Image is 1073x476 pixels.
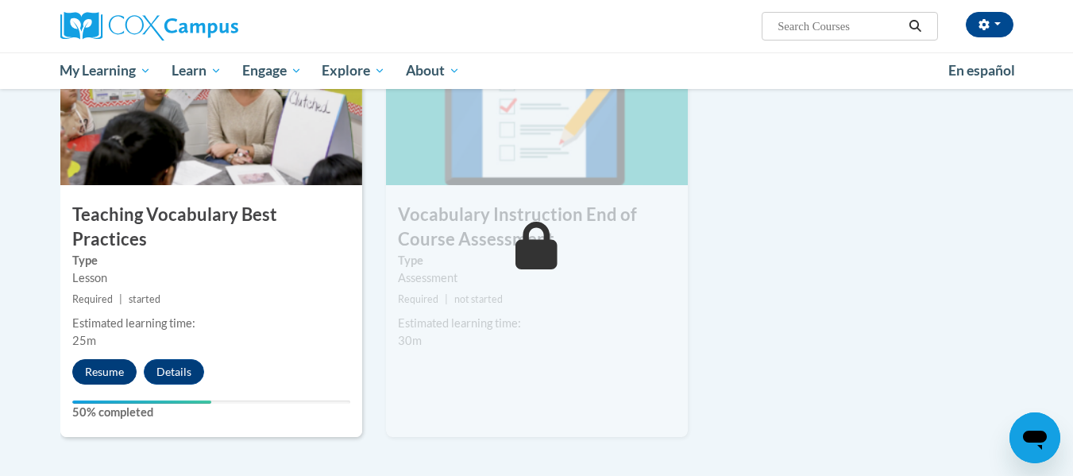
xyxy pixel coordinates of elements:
img: Course Image [386,26,688,185]
img: Course Image [60,26,362,185]
span: En español [948,62,1015,79]
span: My Learning [60,61,151,80]
input: Search Courses [776,17,903,36]
button: Account Settings [966,12,1013,37]
a: About [396,52,470,89]
a: Cox Campus [60,12,362,41]
div: Assessment [398,269,676,287]
img: Cox Campus [60,12,238,41]
label: Type [398,252,676,269]
span: Learn [172,61,222,80]
a: Explore [311,52,396,89]
span: Required [398,293,438,305]
span: Engage [242,61,302,80]
span: 25m [72,334,96,347]
div: Your progress [72,401,211,404]
a: Engage [232,52,312,89]
span: | [445,293,448,305]
span: | [119,293,122,305]
button: Search [903,17,927,36]
a: En español [938,54,1025,87]
span: About [406,61,460,80]
span: Required [72,293,113,305]
span: not started [454,293,503,305]
button: Details [144,359,204,385]
h3: Vocabulary Instruction End of Course Assessment [386,203,688,252]
div: Lesson [72,269,350,287]
a: My Learning [50,52,162,89]
span: Explore [322,61,385,80]
label: 50% completed [72,404,350,421]
div: Estimated learning time: [72,315,350,332]
button: Resume [72,359,137,385]
a: Learn [161,52,232,89]
div: Main menu [37,52,1037,89]
label: Type [72,252,350,269]
span: started [129,293,160,305]
h3: Teaching Vocabulary Best Practices [60,203,362,252]
iframe: Button to launch messaging window [1009,412,1060,463]
div: Estimated learning time: [398,315,676,332]
span: 30m [398,334,422,347]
